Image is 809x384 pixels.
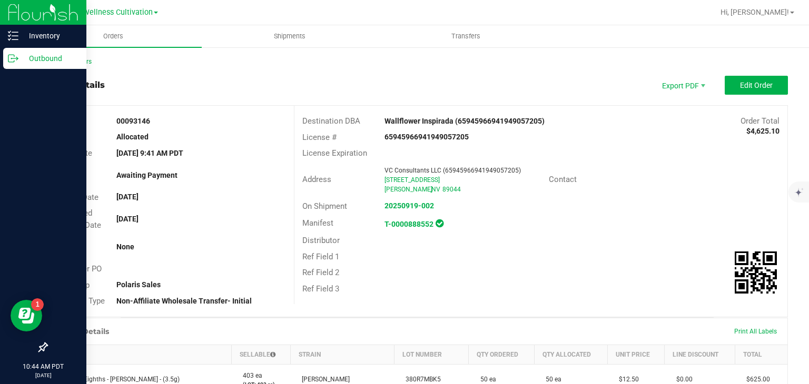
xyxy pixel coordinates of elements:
[302,133,337,142] span: License #
[302,268,339,277] span: Ref Field 2
[437,32,495,41] span: Transfers
[671,376,693,383] span: $0.00
[740,81,773,89] span: Edit Order
[18,29,82,42] p: Inventory
[116,280,161,289] strong: Polaris Sales
[302,175,331,184] span: Address
[11,300,42,331] iframe: Resource center
[442,186,461,193] span: 89044
[116,215,139,223] strong: [DATE]
[384,186,432,193] span: [PERSON_NAME]
[8,31,18,41] inline-svg: Inventory
[231,345,290,364] th: Sellable
[18,52,82,65] p: Outbound
[302,252,339,261] span: Ref Field 1
[384,220,433,228] a: T-0000888552
[260,32,320,41] span: Shipments
[302,284,339,294] span: Ref Field 3
[540,376,561,383] span: 50 ea
[116,193,139,201] strong: [DATE]
[741,376,770,383] span: $625.00
[202,25,378,47] a: Shipments
[735,251,777,294] qrcode: 00093146
[746,127,780,135] strong: $4,625.10
[436,218,443,229] span: In Sync
[534,345,607,364] th: Qty Allocated
[116,117,150,125] strong: 00093146
[607,345,665,364] th: Unit Price
[302,218,333,228] span: Manifest
[735,251,777,294] img: Scan me!
[549,175,577,184] span: Contact
[384,201,434,210] a: 20250919-002
[5,371,82,379] p: [DATE]
[384,133,469,141] strong: 65945966941949057205
[735,345,787,364] th: Total
[384,167,521,174] span: VC Consultants LLC (65945966941949057205)
[290,345,394,364] th: Strain
[378,25,555,47] a: Transfers
[430,186,431,193] span: ,
[725,76,788,95] button: Edit Order
[116,149,183,157] strong: [DATE] 9:41 AM PDT
[741,116,780,126] span: Order Total
[384,176,440,184] span: [STREET_ADDRESS]
[116,171,177,179] strong: Awaiting Payment
[302,236,340,245] span: Distributor
[302,201,347,211] span: On Shipment
[54,376,180,383] span: Polaris - Eighths - [PERSON_NAME] - (3.5g)
[651,76,714,95] li: Export PDF
[475,376,496,383] span: 50 ea
[665,345,735,364] th: Line Discount
[721,8,789,16] span: Hi, [PERSON_NAME]!
[297,376,350,383] span: [PERSON_NAME]
[25,25,202,47] a: Orders
[116,242,134,251] strong: None
[116,133,149,141] strong: Allocated
[89,32,137,41] span: Orders
[47,345,232,364] th: Item
[238,372,262,379] span: 403 ea
[8,53,18,64] inline-svg: Outbound
[57,8,153,17] span: Polaris Wellness Cultivation
[469,345,534,364] th: Qty Ordered
[384,117,545,125] strong: Wallflower Inspirada (65945966941949057205)
[116,297,252,305] strong: Non-Affiliate Wholesale Transfer- Initial
[394,345,468,364] th: Lot Number
[5,362,82,371] p: 10:44 AM PDT
[431,186,440,193] span: NV
[614,376,639,383] span: $12.50
[400,376,441,383] span: 380R7MBK5
[734,328,777,335] span: Print All Labels
[302,116,360,126] span: Destination DBA
[31,298,44,311] iframe: Resource center unread badge
[302,148,367,158] span: License Expiration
